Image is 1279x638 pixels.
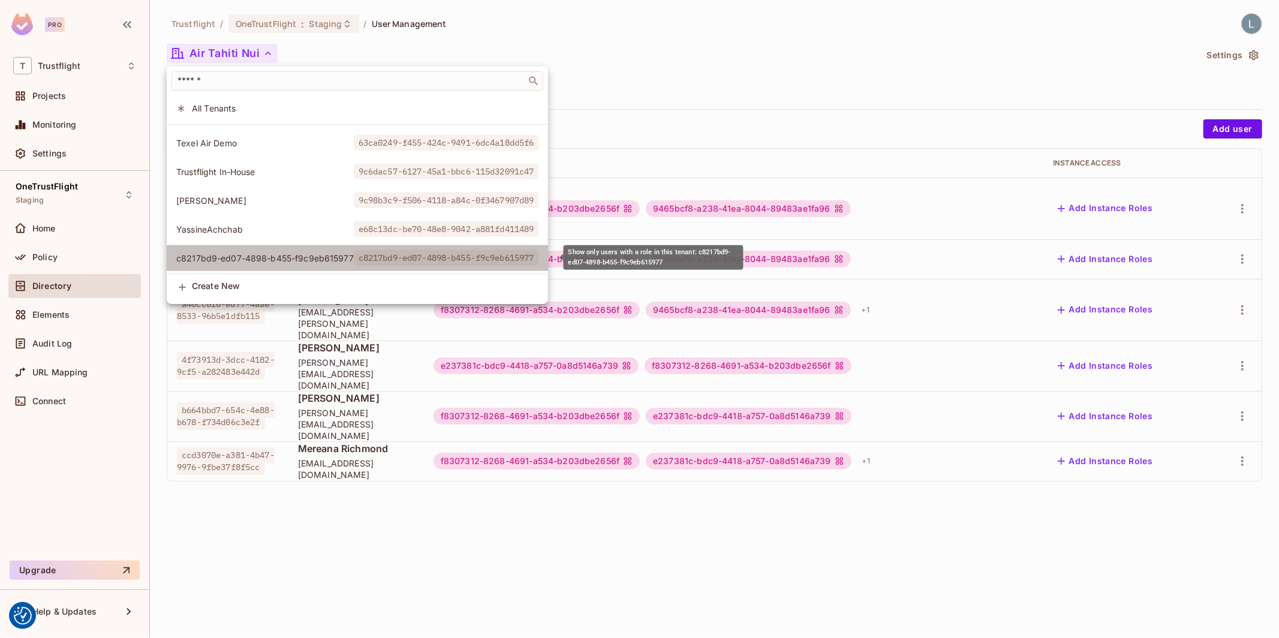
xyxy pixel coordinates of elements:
span: 9c6dac57-6127-45a1-bbc6-115d32091c47 [354,164,539,179]
button: Consent Preferences [14,607,32,625]
div: Show only users with a role in this tenant: Texel Air Demo [167,130,548,156]
span: Trustflight In-House [176,166,354,177]
div: Show only users with a role in this tenant: Trustflight In-House [167,159,548,185]
span: 63ca0249-f455-424c-9491-6dc4a18dd5f6 [354,135,539,151]
span: Texel Air Demo [176,137,354,149]
span: e68c13dc-be70-48e8-9042-a881fd411489 [354,221,539,237]
div: Show only users with a role in this tenant: c8217bd9-ed07-4898-b455-f9c9eb615977 [167,245,548,271]
span: [PERSON_NAME] [176,195,354,206]
div: Show only users with a role in this tenant: Watson [167,188,548,213]
div: Show only users with a role in this tenant: c8217bd9-ed07-4898-b455-f9c9eb615977 [564,245,744,270]
img: Revisit consent button [14,607,32,625]
span: YassineAchchab [176,224,354,235]
div: Show only users with a role in this tenant: YassineAchchab [167,216,548,242]
span: c8217bd9-ed07-4898-b455-f9c9eb615977 [176,252,354,264]
span: Create New [192,281,538,291]
span: All Tenants [192,103,538,114]
span: 9c98b3c9-f506-4118-a84c-0f3467907d89 [354,192,539,208]
span: c8217bd9-ed07-4898-b455-f9c9eb615977 [354,250,539,266]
